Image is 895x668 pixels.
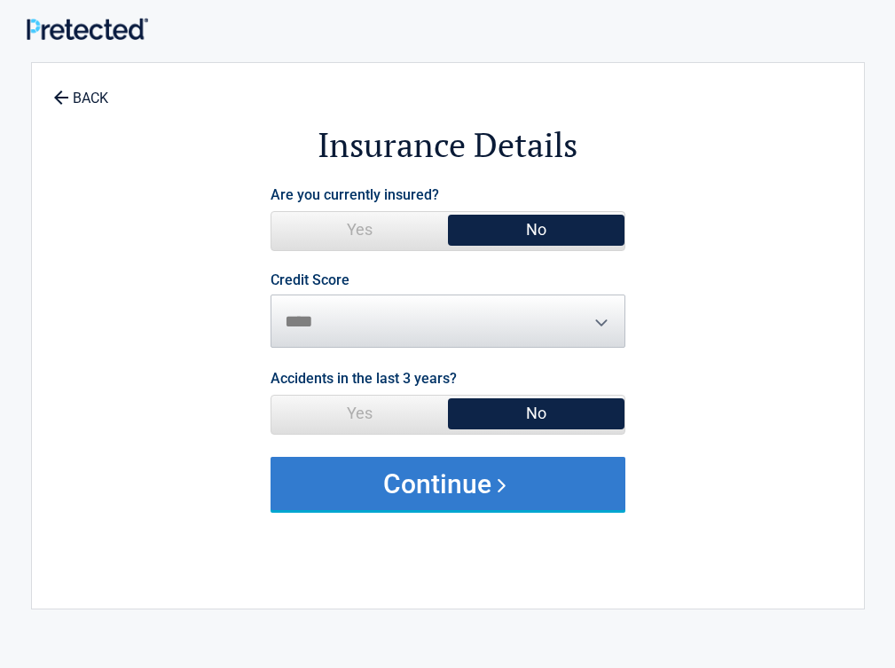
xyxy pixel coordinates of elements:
h2: Insurance Details [130,122,766,168]
label: Accidents in the last 3 years? [271,366,457,390]
span: Yes [271,396,448,431]
span: No [448,212,624,248]
a: BACK [50,75,112,106]
label: Are you currently insured? [271,183,439,207]
label: Credit Score [271,273,349,287]
img: Main Logo [27,18,148,40]
span: No [448,396,624,431]
span: Yes [271,212,448,248]
button: Continue [271,457,625,510]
